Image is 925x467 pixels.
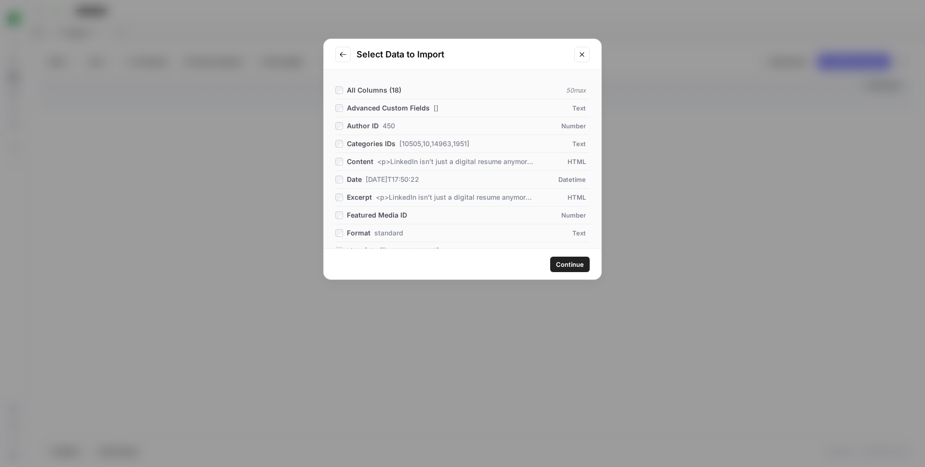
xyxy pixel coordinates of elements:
[357,48,568,61] h2: Select Data to Import
[335,211,343,219] input: Featured Media ID
[566,85,586,95] span: 50 max
[531,246,586,256] div: URL
[335,86,343,94] input: All Columns (18)
[434,103,438,113] span: []
[366,175,419,184] span: 2025-10-08T17:50:22
[335,158,343,165] input: Content<p>LinkedIn isn’t just a digital resume anymore. It’s a growth engine for your brand or ca...
[347,175,362,184] span: Date
[347,86,401,94] span: All Columns ( 18 )
[347,121,379,131] span: Author ID
[383,121,395,131] span: 450
[531,228,586,238] div: Text
[399,139,469,149] span: [10505,10,14963,1951]
[377,157,535,166] span: <p>LinkedIn isn’t just a digital resume anymore. It’s a growth engine for your brand or career to co
[347,103,430,113] span: Advanced Custom Fields
[335,104,343,112] input: Advanced Custom Fields[]
[365,246,439,256] span: https://sproutsocial.com/insights/how-to-use-linkedin/
[347,246,361,256] span: Link
[556,260,584,269] span: Continue
[574,47,590,62] button: Close modal
[531,192,586,202] div: HTML
[531,139,586,149] div: Text
[335,176,343,183] input: Date[DATE]T17:50:22
[335,47,351,62] button: Go to previous step
[531,103,586,113] div: Text
[376,192,535,202] span: <p>LinkedIn isn’t just a digital resume anymore. It’s a growth engine for your brand or career to co
[335,140,343,148] input: Categories IDs[10505,10,14963,1951]
[374,228,403,238] span: standard
[550,257,590,272] button: Continue
[335,229,343,237] input: Formatstandard
[335,193,343,201] input: Excerpt<p>LinkedIn isn’t just a digital resume anymore. It’s a growth engine for your brand or ca...
[347,157,373,166] span: Content
[347,228,370,238] span: Format
[335,247,343,255] input: Link[URL][DOMAIN_NAME]
[531,157,586,166] div: HTML
[531,121,586,131] div: Number
[347,139,396,149] span: Categories IDs
[347,192,372,202] span: Excerpt
[347,210,407,220] span: Featured Media ID
[531,210,586,220] div: Number
[335,122,343,130] input: Author ID450
[531,175,586,184] div: Datetime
